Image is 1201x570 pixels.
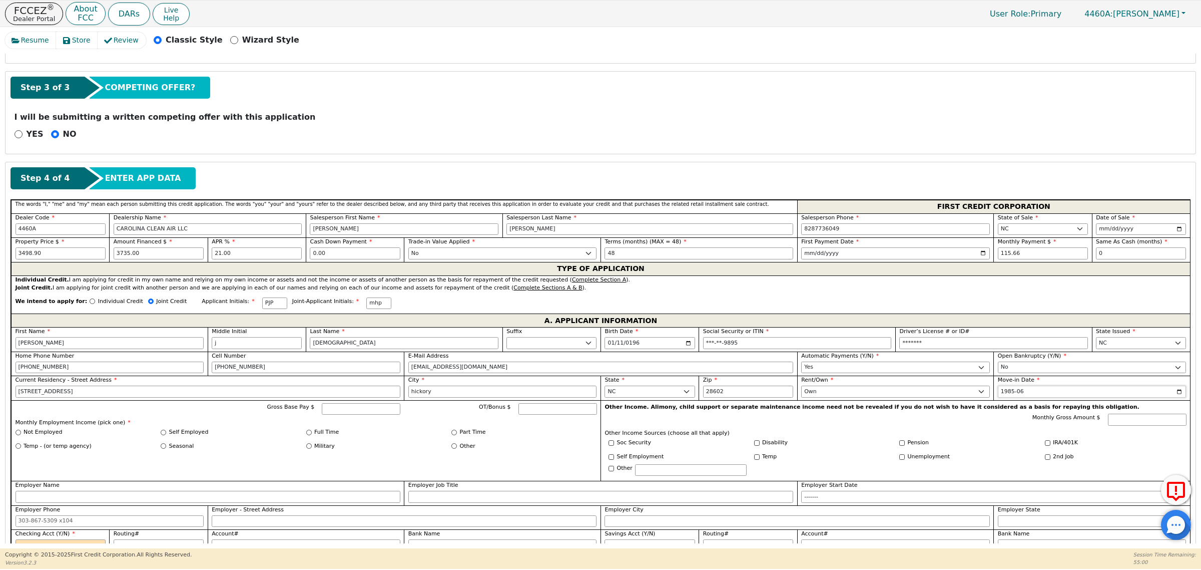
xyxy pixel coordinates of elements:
input: 0 [1096,247,1186,259]
label: 2nd Job [1053,453,1073,461]
span: Dealership Name [114,214,167,221]
button: 4460A:[PERSON_NAME] [1074,6,1196,22]
p: Other Income Sources (choose all that apply) [605,429,1186,438]
span: Cell Number [212,353,246,359]
input: Y/N [754,440,760,446]
span: Live [163,6,179,14]
input: YYYY-MM-DD [605,337,695,349]
p: Joint Credit [156,298,187,306]
span: Applicant Initials: [202,298,255,305]
span: User Role : [990,9,1030,19]
input: Y/N [899,440,905,446]
p: Primary [980,4,1071,24]
span: Gross Base Pay $ [267,404,315,410]
strong: Individual Credit. [16,276,69,283]
label: Disability [762,439,788,447]
span: First Name [16,328,51,335]
span: Automatic Payments (Y/N) [801,353,879,359]
input: Y/N [899,454,905,460]
span: Home Phone Number [16,353,75,359]
span: Help [163,14,179,22]
input: 303-867-5309 x104 [16,515,204,527]
input: xx.xx% [212,247,302,259]
span: Employer Job Title [408,482,458,488]
input: Y/N [1045,440,1050,446]
input: 303-867-5309 x104 [801,223,990,235]
label: Soc Security [617,439,651,447]
span: Employer Start Date [801,482,857,488]
input: 90210 [703,386,793,398]
span: Rent/Own [801,377,833,383]
p: NO [63,128,77,140]
span: 4460A: [1084,9,1113,19]
label: Part Time [460,428,486,437]
input: 303-867-5309 x104 [16,362,204,374]
span: State of Sale [998,214,1038,221]
button: FCCEZ®Dealer Portal [5,3,63,25]
span: Routing# [114,530,139,537]
label: Temp [762,453,777,461]
p: Session Time Remaining: [1133,551,1196,558]
p: Monthly Employment Income (pick one) [16,419,597,427]
p: 55:00 [1133,558,1196,566]
span: Date of Sale [1096,214,1135,221]
span: Joint-Applicant Initials: [292,298,359,305]
span: State [605,377,625,383]
p: FCC [74,14,97,22]
input: YYYY-MM-DD [998,386,1186,398]
span: Amount Financed $ [114,238,172,245]
label: Full Time [314,428,339,437]
span: Savings Acct (Y/N) [605,530,655,537]
button: Report Error to FCC [1161,475,1191,505]
button: AboutFCC [66,2,105,26]
span: Bank Name [998,530,1030,537]
div: I am applying for joint credit with another person and we are applying in each of our names and r... [16,284,1186,293]
span: COMPETING OFFER? [105,82,195,94]
input: Y/N [754,454,760,460]
input: Y/N [609,454,614,460]
div: The words "I," "me" and "my" mean each person submitting this credit application. The words "you"... [11,200,797,213]
span: OT/Bonus $ [479,404,511,410]
span: TYPE OF APPLICATION [557,262,645,275]
p: Version 3.2.3 [5,559,192,566]
span: FIRST CREDIT CORPORATION [937,200,1050,213]
span: Open Bankruptcy (Y/N) [998,353,1066,359]
label: Temp - (or temp agency) [24,442,92,451]
span: Review [114,35,139,46]
span: City [408,377,424,383]
label: Self Employed [169,428,209,437]
span: Account# [212,530,239,537]
span: Employer Phone [16,506,61,513]
u: Complete Section A [572,276,626,283]
span: APR % [212,238,235,245]
a: DARs [108,3,150,26]
span: Terms (months) (MAX = 48) [605,238,681,245]
label: IRA/401K [1053,439,1078,447]
p: FCCEZ [13,6,55,16]
p: Individual Credit [98,298,143,306]
p: Other Income. Alimony, child support or separate maintenance income need not be revealed if you d... [605,403,1186,412]
span: Employer - Street Address [212,506,284,513]
span: A. APPLICANT INFORMATION [544,314,657,327]
span: Dealer Code [16,214,55,221]
input: Y/N [1045,454,1050,460]
strong: Joint Credit. [16,284,53,291]
span: Current Residency - Street Address [16,377,117,383]
button: Review [98,32,146,49]
span: ENTER APP DATA [105,172,181,184]
span: Checking Acct (Y/N) [16,530,75,537]
input: YYYY-MM-DD [1096,223,1186,235]
span: First Payment Date [801,238,859,245]
span: Employer Name [16,482,60,488]
span: Salesperson Phone [801,214,859,221]
p: Copyright © 2015- 2025 First Credit Corporation. [5,551,192,559]
sup: ® [47,3,55,12]
a: LiveHelp [153,3,190,25]
span: Salesperson First Name [310,214,380,221]
span: Routing# [703,530,729,537]
span: Property Price $ [16,238,65,245]
input: Y/N [609,440,614,446]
